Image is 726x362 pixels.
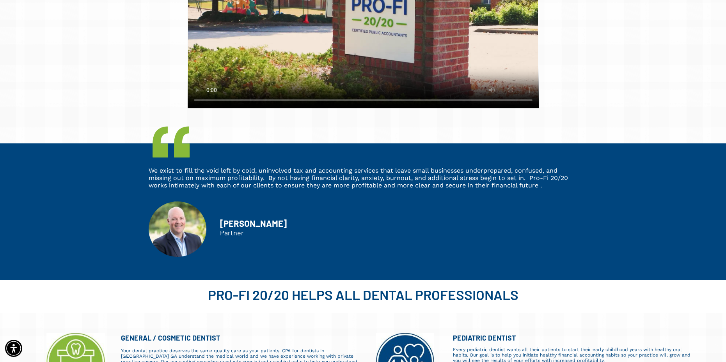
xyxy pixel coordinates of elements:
[149,201,207,256] img: Meet our dental CPA partner, Chris Sands.
[149,123,195,161] div: Get Dental Business Accounting Support and Tax Services in GA
[220,218,287,228] font: [PERSON_NAME]
[149,167,568,189] span: We exist to fill the void left by cold, uninvolved tax and accounting services that leave small b...
[121,334,220,342] span: GENERAL / COSMETIC DENTIST
[453,334,691,342] div: PEDIATRIC DENTIST
[5,340,22,357] div: Accessibility Menu
[220,228,244,237] font: Partner
[208,286,518,303] span: PRO-FI 20/20 HELPS ALL DENTAL PROFESSIONALS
